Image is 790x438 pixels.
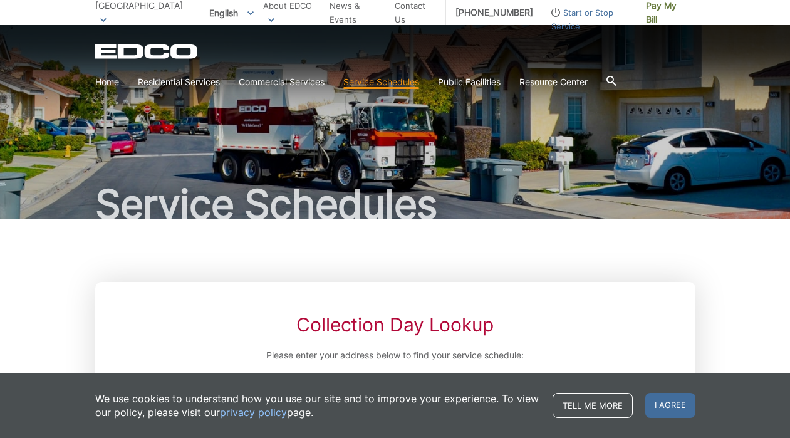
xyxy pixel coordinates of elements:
h2: Collection Day Lookup [197,313,593,336]
span: English [200,3,263,23]
a: Residential Services [138,75,220,89]
a: EDCD logo. Return to the homepage. [95,44,199,59]
a: Public Facilities [438,75,501,89]
h1: Service Schedules [95,184,695,224]
a: Tell me more [553,393,633,418]
a: Commercial Services [239,75,325,89]
p: Please enter your address below to find your service schedule: [197,348,593,362]
p: We use cookies to understand how you use our site and to improve your experience. To view our pol... [95,392,540,419]
a: privacy policy [220,405,287,419]
a: Resource Center [519,75,588,89]
a: Home [95,75,119,89]
a: Service Schedules [343,75,419,89]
